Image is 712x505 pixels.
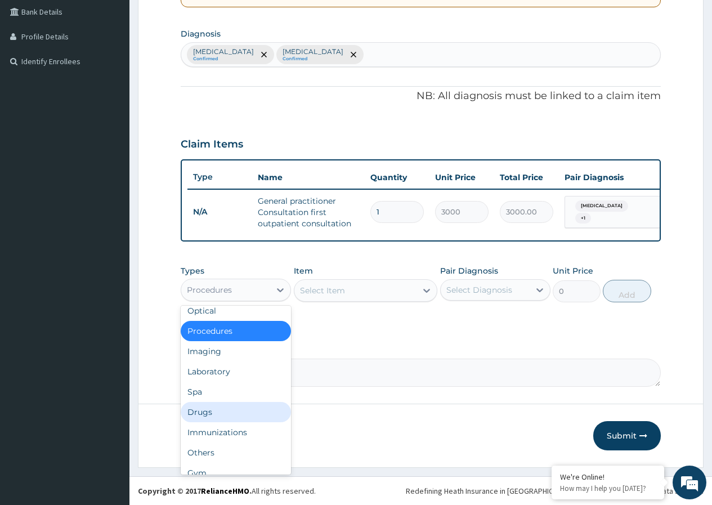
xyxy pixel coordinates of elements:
[187,202,252,222] td: N/A
[406,485,704,497] div: Redefining Heath Insurance in [GEOGRAPHIC_DATA] using Telemedicine and Data Science!
[440,265,498,276] label: Pair Diagnosis
[193,56,254,62] small: Confirmed
[294,265,313,276] label: Item
[560,472,656,482] div: We're Online!
[593,421,661,450] button: Submit
[283,56,343,62] small: Confirmed
[181,321,291,341] div: Procedures
[575,200,628,212] span: [MEDICAL_DATA]
[575,213,591,224] span: + 1
[446,284,512,296] div: Select Diagnosis
[494,166,559,189] th: Total Price
[129,476,712,505] footer: All rights reserved.
[187,167,252,187] th: Type
[185,6,212,33] div: Minimize live chat window
[181,89,661,104] p: NB: All diagnosis must be linked to a claim item
[181,341,291,361] div: Imaging
[181,361,291,382] div: Laboratory
[181,463,291,483] div: Gym
[283,47,343,56] p: [MEDICAL_DATA]
[560,484,656,493] p: How may I help you today?
[201,486,249,496] a: RelianceHMO
[429,166,494,189] th: Unit Price
[259,50,269,60] span: remove selection option
[181,28,221,39] label: Diagnosis
[181,343,661,352] label: Comment
[187,284,232,296] div: Procedures
[181,266,204,276] label: Types
[6,307,214,347] textarea: Type your message and hit 'Enter'
[603,280,651,302] button: Add
[559,166,683,189] th: Pair Diagnosis
[59,63,189,78] div: Chat with us now
[181,138,243,151] h3: Claim Items
[181,382,291,402] div: Spa
[348,50,359,60] span: remove selection option
[252,166,365,189] th: Name
[252,190,365,235] td: General practitioner Consultation first outpatient consultation
[181,443,291,463] div: Others
[300,285,345,296] div: Select Item
[181,402,291,422] div: Drugs
[181,301,291,321] div: Optical
[65,142,155,256] span: We're online!
[21,56,46,84] img: d_794563401_company_1708531726252_794563401
[138,486,252,496] strong: Copyright © 2017 .
[553,265,593,276] label: Unit Price
[193,47,254,56] p: [MEDICAL_DATA]
[181,422,291,443] div: Immunizations
[365,166,429,189] th: Quantity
